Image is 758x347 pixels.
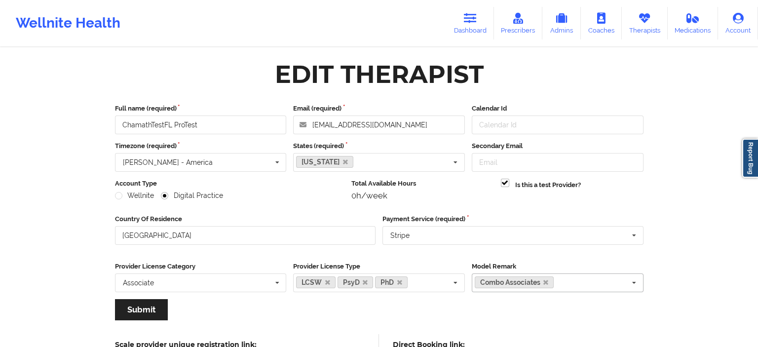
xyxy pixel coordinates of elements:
[515,180,581,190] label: Is this a test Provider?
[472,262,644,271] label: Model Remark
[296,156,353,168] a: [US_STATE]
[351,179,494,189] label: Total Available Hours
[472,153,644,172] input: Email
[338,276,374,288] a: PsyD
[115,179,345,189] label: Account Type
[115,116,287,134] input: Full name
[296,276,336,288] a: LCSW
[382,214,644,224] label: Payment Service (required)
[275,59,484,90] div: Edit Therapist
[472,104,644,114] label: Calendar Id
[351,191,494,200] div: 0h/week
[123,279,154,286] div: Associate
[293,141,465,151] label: States (required)
[293,262,465,271] label: Provider License Type
[718,7,758,39] a: Account
[390,232,410,239] div: Stripe
[115,104,287,114] label: Full name (required)
[115,214,376,224] label: Country Of Residence
[447,7,494,39] a: Dashboard
[375,276,408,288] a: PhD
[472,116,644,134] input: Calendar Id
[475,276,554,288] a: Combo Associates
[542,7,581,39] a: Admins
[115,262,287,271] label: Provider License Category
[293,104,465,114] label: Email (required)
[293,116,465,134] input: Email address
[123,159,213,166] div: [PERSON_NAME] - America
[622,7,668,39] a: Therapists
[581,7,622,39] a: Coaches
[115,192,154,200] label: Wellnite
[161,192,223,200] label: Digital Practice
[494,7,543,39] a: Prescribers
[115,141,287,151] label: Timezone (required)
[668,7,719,39] a: Medications
[742,139,758,178] a: Report Bug
[115,299,168,320] button: Submit
[472,141,644,151] label: Secondary Email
